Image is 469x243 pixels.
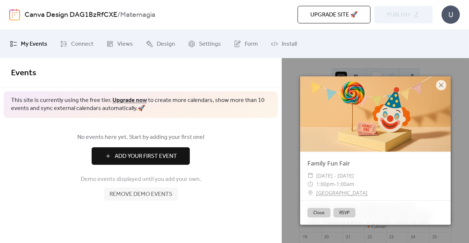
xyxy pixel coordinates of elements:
[199,38,221,50] span: Settings
[112,95,147,106] a: Upgrade now
[300,159,451,168] div: Family Fun Fair
[298,6,370,23] button: Upgrade site 🚀
[316,189,368,197] a: [GEOGRAPHIC_DATA]
[21,38,47,50] span: My Events
[316,181,335,187] span: 1:00pm
[110,190,172,199] span: Remove demo events
[307,189,313,197] div: ​
[92,147,190,165] button: Add Your First Event
[307,208,330,217] button: Close
[333,208,355,217] button: RSVP
[117,38,133,50] span: Views
[316,171,354,180] span: [DATE] - [DATE]
[55,33,99,55] a: Connect
[307,180,313,189] div: ​
[4,33,53,55] a: My Events
[25,8,117,22] a: Canva Design DAG1BzRfCXE
[9,9,20,20] img: logo
[245,38,258,50] span: Form
[11,133,270,142] span: No events here yet. Start by adding your first one!
[335,181,336,187] span: -
[104,187,178,201] button: Remove demo events
[228,33,263,55] a: Form
[182,33,226,55] a: Settings
[442,5,460,24] div: U
[140,33,181,55] a: Design
[282,38,297,50] span: Install
[265,33,302,55] a: Install
[81,175,201,184] span: Demo events displayed until you add your own.
[11,96,270,113] span: This site is currently using the free tier. to create more calendars, show more than 10 events an...
[120,8,155,22] b: Matemagia
[11,65,36,81] span: Events
[11,147,270,165] a: Add Your First Event
[71,38,93,50] span: Connect
[117,8,120,22] b: /
[307,171,313,180] div: ​
[157,38,175,50] span: Design
[336,181,354,187] span: 1:00am
[101,33,139,55] a: Views
[115,152,177,161] span: Add Your First Event
[310,11,358,19] span: Upgrade site 🚀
